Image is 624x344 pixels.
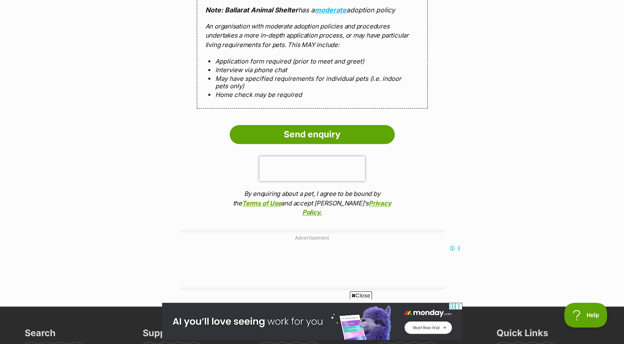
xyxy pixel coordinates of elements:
[259,156,365,181] iframe: reCAPTCHA
[215,66,409,73] li: Interview via phone chat
[215,75,409,90] li: May have specified requirements for individual pets (i.e. indoor pets only)
[180,230,444,290] div: Advertisement
[315,6,346,14] a: moderate
[162,245,462,282] iframe: Advertisement
[564,303,608,328] iframe: Help Scout Beacon - Open
[350,291,372,299] span: Close
[230,125,395,144] input: Send enquiry
[230,189,395,217] p: By enquiring about a pet, I agree to be bound by the and accept [PERSON_NAME]'s
[25,327,56,344] h3: Search
[242,199,281,207] a: Terms of Use
[215,58,409,65] li: Application form required (prior to meet and greet)
[162,303,462,340] iframe: Advertisement
[215,91,409,98] li: Home check may be required
[205,6,298,14] strong: Note: Ballarat Animal Shelter
[497,327,548,344] h3: Quick Links
[143,327,179,344] h3: Support
[205,22,419,50] p: An organisation with moderate adoption policies and procedures undertakes a more in-depth applica...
